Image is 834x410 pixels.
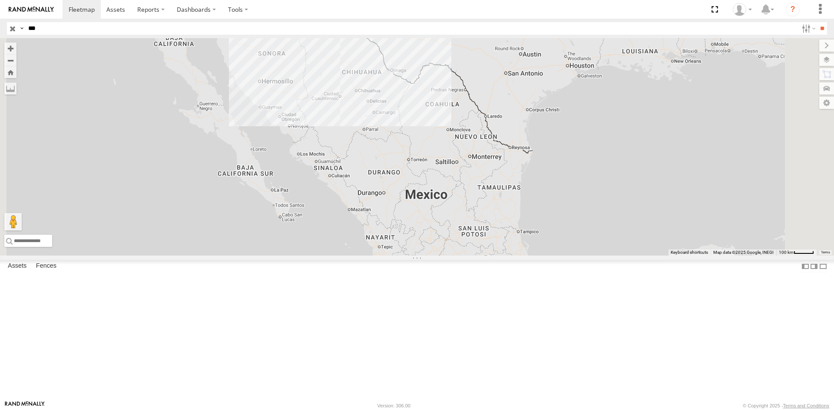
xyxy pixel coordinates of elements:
[779,250,794,255] span: 100 km
[32,260,61,272] label: Fences
[4,213,22,230] button: Drag Pegman onto the map to open Street View
[18,22,25,35] label: Search Query
[819,97,834,109] label: Map Settings
[4,54,17,66] button: Zoom out
[4,82,17,95] label: Measure
[783,403,829,408] a: Terms and Conditions
[377,403,410,408] div: Version: 306.00
[798,22,817,35] label: Search Filter Options
[810,260,818,272] label: Dock Summary Table to the Right
[730,3,755,16] div: Roberto Garcia
[776,249,817,256] button: Map Scale: 100 km per 43 pixels
[9,7,54,13] img: rand-logo.svg
[713,250,774,255] span: Map data ©2025 Google, INEGI
[801,260,810,272] label: Dock Summary Table to the Left
[821,251,830,254] a: Terms (opens in new tab)
[4,66,17,78] button: Zoom Home
[819,260,827,272] label: Hide Summary Table
[4,43,17,54] button: Zoom in
[3,260,31,272] label: Assets
[5,401,45,410] a: Visit our Website
[743,403,829,408] div: © Copyright 2025 -
[671,249,708,256] button: Keyboard shortcuts
[786,3,800,16] i: ?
